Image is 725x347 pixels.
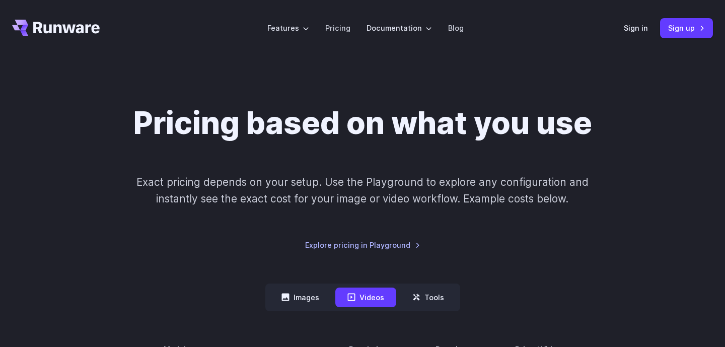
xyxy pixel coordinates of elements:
[12,20,100,36] a: Go to /
[400,288,456,307] button: Tools
[660,18,713,38] a: Sign up
[133,105,592,142] h1: Pricing based on what you use
[305,239,420,251] a: Explore pricing in Playground
[335,288,396,307] button: Videos
[269,288,331,307] button: Images
[117,174,608,207] p: Exact pricing depends on your setup. Use the Playground to explore any configuration and instantl...
[367,22,432,34] label: Documentation
[624,22,648,34] a: Sign in
[448,22,464,34] a: Blog
[267,22,309,34] label: Features
[325,22,350,34] a: Pricing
